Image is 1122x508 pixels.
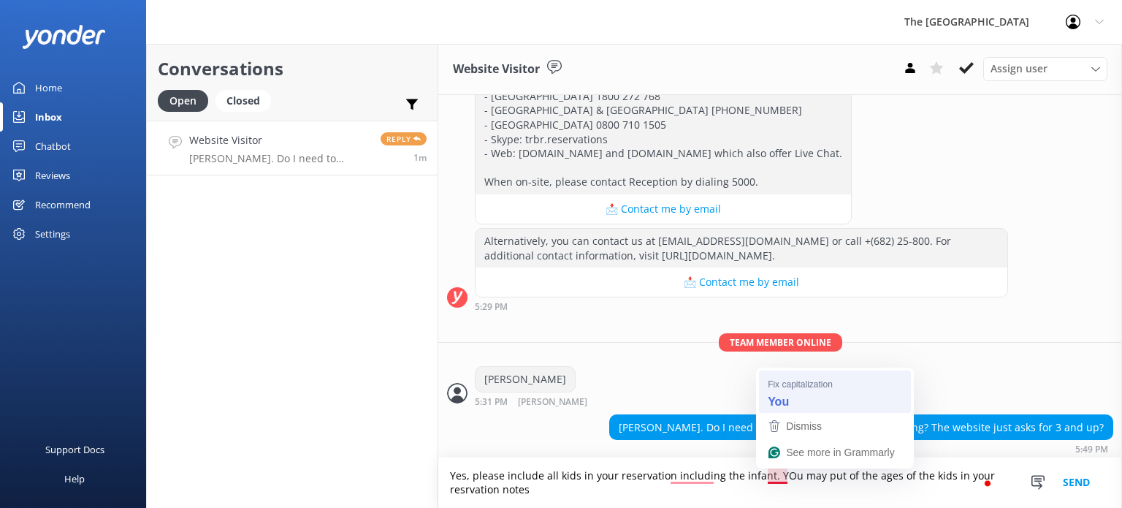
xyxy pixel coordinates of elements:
[158,92,215,108] a: Open
[719,333,842,352] span: Team member online
[215,90,271,112] div: Closed
[158,55,427,83] h2: Conversations
[35,132,71,161] div: Chatbot
[518,398,587,407] span: [PERSON_NAME]
[476,194,851,224] button: 📩 Contact me by email
[64,464,85,493] div: Help
[189,152,370,165] p: [PERSON_NAME]. Do I need to include an infant in my booking? The website just asks for 3 and up?
[438,458,1122,508] textarea: To enrich screen reader interactions, please activate Accessibility in Grammarly extension settings
[453,60,540,79] h3: Website Visitor
[475,301,1008,311] div: Aug 31 2025 11:29pm (UTC -10:00) Pacific/Honolulu
[147,121,438,175] a: Website Visitor[PERSON_NAME]. Do I need to include an infant in my booking? The website just asks...
[381,132,427,145] span: Reply
[35,219,70,249] div: Settings
[1049,458,1104,508] button: Send
[475,303,508,311] strong: 5:29 PM
[609,444,1113,454] div: Aug 31 2025 11:49pm (UTC -10:00) Pacific/Honolulu
[476,229,1007,268] div: Alternatively, you can contact us at [EMAIL_ADDRESS][DOMAIN_NAME] or call +(682) 25-800. For addi...
[215,92,278,108] a: Closed
[983,57,1107,80] div: Assign User
[476,12,851,194] div: For further information, please contact the following: - Email: [EMAIL_ADDRESS][DOMAIN_NAME] - Te...
[158,90,208,112] div: Open
[189,132,370,148] h4: Website Visitor
[610,415,1113,440] div: [PERSON_NAME]. Do I need to include an infant in my booking? The website just asks for 3 and up?
[475,396,635,407] div: Aug 31 2025 11:31pm (UTC -10:00) Pacific/Honolulu
[35,102,62,132] div: Inbox
[45,435,104,464] div: Support Docs
[35,73,62,102] div: Home
[1075,445,1108,454] strong: 5:49 PM
[413,151,427,164] span: Aug 31 2025 11:49pm (UTC -10:00) Pacific/Honolulu
[35,161,70,190] div: Reviews
[476,367,575,392] div: [PERSON_NAME]
[22,25,106,49] img: yonder-white-logo.png
[35,190,91,219] div: Recommend
[991,61,1047,77] span: Assign user
[475,398,508,407] strong: 5:31 PM
[476,268,1007,297] button: 📩 Contact me by email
